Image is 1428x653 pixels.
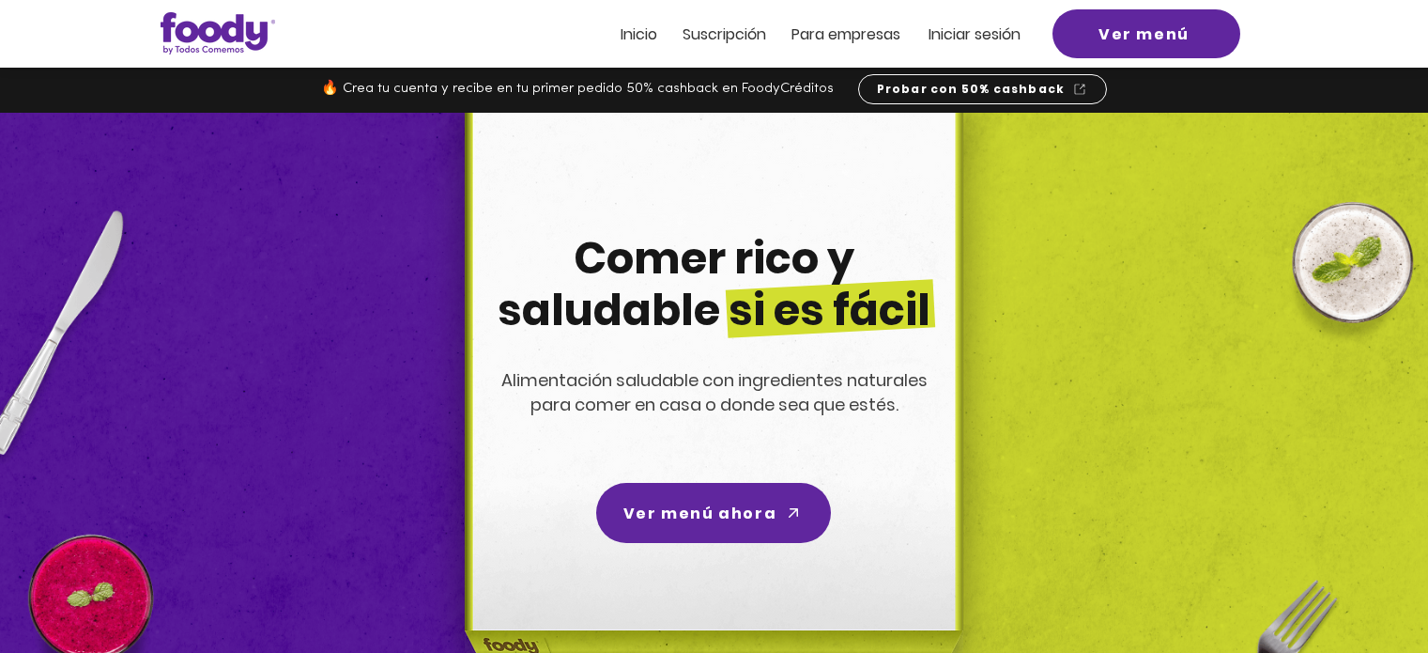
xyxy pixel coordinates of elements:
span: ra empresas [809,23,900,45]
a: Probar con 50% cashback [858,74,1107,104]
a: Ver menú [1052,9,1240,58]
span: Inicio [621,23,657,45]
span: Ver menú ahora [623,502,776,525]
span: Probar con 50% cashback [877,81,1066,98]
span: 🔥 Crea tu cuenta y recibe en tu primer pedido 50% cashback en FoodyCréditos [321,82,834,96]
span: Suscripción [683,23,766,45]
iframe: Messagebird Livechat Widget [1319,544,1409,634]
span: Ver menú [1098,23,1190,46]
a: Ver menú ahora [596,483,831,543]
span: Iniciar sesión [929,23,1021,45]
a: Iniciar sesión [929,26,1021,42]
a: Suscripción [683,26,766,42]
span: Pa [791,23,809,45]
a: Inicio [621,26,657,42]
img: Logo_Foody V2.0.0 (3).png [161,12,275,54]
span: Comer rico y saludable si es fácil [498,228,930,340]
span: Alimentación saludable con ingredientes naturales para comer en casa o donde sea que estés. [501,368,928,416]
a: Para empresas [791,26,900,42]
